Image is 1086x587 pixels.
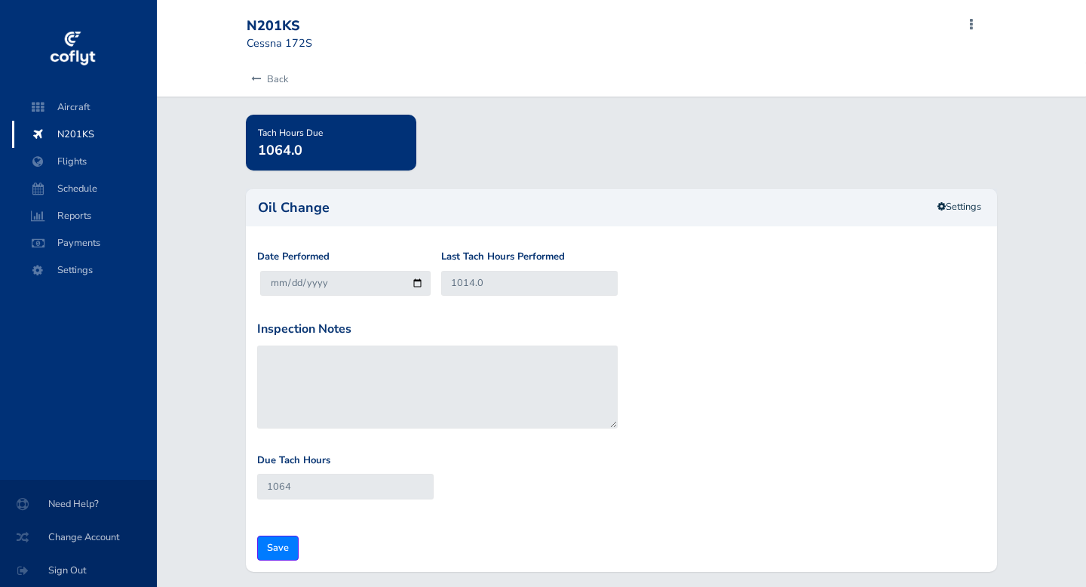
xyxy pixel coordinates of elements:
[257,249,330,265] label: Date Performed
[257,536,299,561] input: Save
[441,249,565,265] label: Last Tach Hours Performed
[257,320,351,340] label: Inspection Notes
[18,524,139,551] span: Change Account
[257,453,330,469] label: Due Tach Hours
[258,127,323,139] span: Tach Hours Due
[27,94,142,121] span: Aircraft
[27,257,142,284] span: Settings
[27,175,142,202] span: Schedule
[928,195,991,220] a: Settings
[48,26,97,72] img: coflyt logo
[258,201,986,214] h2: Oil Change
[27,229,142,257] span: Payments
[18,490,139,518] span: Need Help?
[258,141,302,159] span: 1064.0
[247,35,312,51] small: Cessna 172S
[18,557,139,584] span: Sign Out
[27,148,142,175] span: Flights
[27,121,142,148] span: N201KS
[247,18,355,35] div: N201KS
[420,32,665,64] div: Inspection Updated
[27,202,142,229] span: Reports
[247,63,288,96] a: Back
